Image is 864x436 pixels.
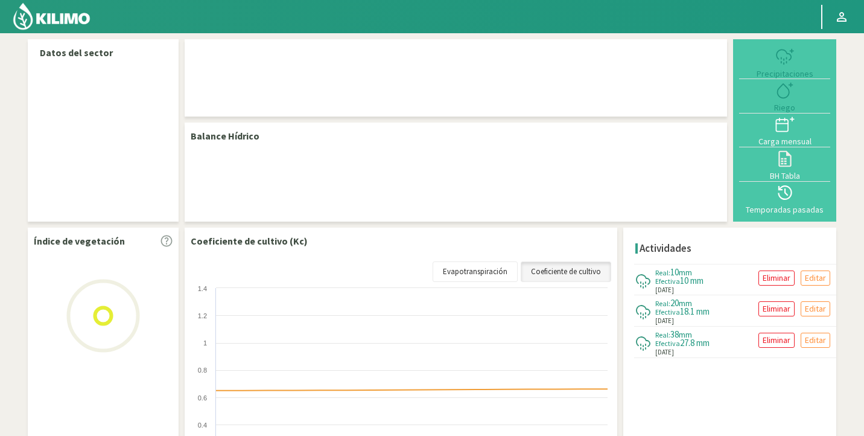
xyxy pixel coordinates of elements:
text: 1.4 [198,285,207,292]
button: Riego [739,79,830,113]
p: Balance Hídrico [191,129,259,143]
button: Editar [801,333,830,348]
p: Coeficiente de cultivo (Kc) [191,234,308,248]
span: mm [679,267,692,278]
span: mm [679,298,692,309]
button: Precipitaciones [739,45,830,79]
button: BH Tabla [739,147,830,181]
h4: Actividades [640,243,691,254]
img: Kilimo [12,2,91,31]
p: Eliminar [763,302,790,316]
p: Editar [805,302,826,316]
span: [DATE] [655,347,674,357]
button: Editar [801,271,830,286]
p: Índice de vegetación [34,234,125,248]
text: 0.4 [198,422,207,429]
button: Carga mensual [739,114,830,147]
div: Riego [743,103,827,112]
span: mm [679,329,692,340]
span: Real: [655,268,670,277]
button: Editar [801,301,830,316]
span: Real: [655,330,670,339]
button: Eliminar [758,333,795,348]
span: 27.8 mm [680,337,710,348]
a: Evapotranspiración [433,261,518,282]
span: 10 mm [680,275,704,286]
span: 10 [670,266,679,278]
text: 1 [203,339,207,347]
button: Eliminar [758,301,795,316]
a: Coeficiente de cultivo [521,261,611,282]
span: Real: [655,299,670,308]
button: Eliminar [758,271,795,286]
span: Efectiva [655,339,680,348]
div: Precipitaciones [743,69,827,78]
span: [DATE] [655,285,674,295]
text: 1.2 [198,312,207,319]
text: 0.8 [198,367,207,374]
span: Efectiva [655,277,680,286]
text: 0.6 [198,394,207,402]
div: Carga mensual [743,137,827,146]
button: Temporadas pasadas [739,182,830,216]
div: Temporadas pasadas [743,205,827,214]
span: 18.1 mm [680,306,710,317]
span: Efectiva [655,307,680,316]
p: Eliminar [763,333,790,347]
span: 20 [670,297,679,309]
span: [DATE] [655,316,674,326]
p: Eliminar [763,271,790,285]
p: Datos del sector [40,45,167,60]
p: Editar [805,271,826,285]
div: BH Tabla [743,172,827,180]
span: 38 [670,329,679,340]
img: Loading... [43,255,164,376]
p: Editar [805,333,826,347]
